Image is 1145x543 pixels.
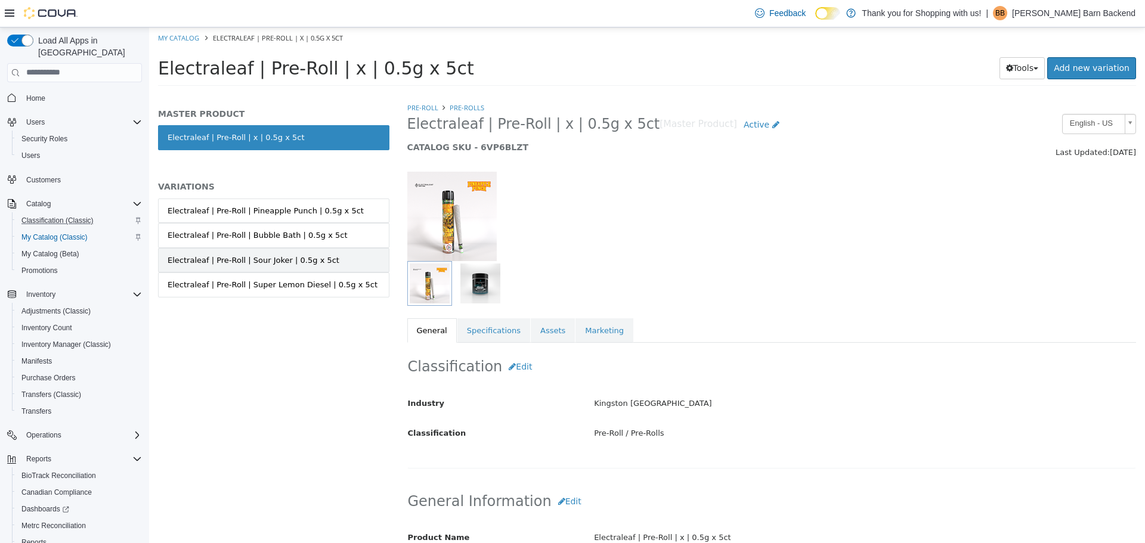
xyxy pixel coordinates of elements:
span: Load All Apps in [GEOGRAPHIC_DATA] [33,35,142,58]
a: Specifications [308,291,381,316]
a: Customers [21,173,66,187]
a: Security Roles [17,132,72,146]
span: Transfers [17,404,142,418]
div: Electraleaf | Pre-Roll | Super Lemon Diesel | 0.5g x 5ct [18,252,228,263]
button: Classification (Classic) [12,212,147,229]
a: My Catalog (Beta) [17,247,84,261]
a: Users [17,148,45,163]
span: Users [21,151,40,160]
button: Operations [21,428,66,442]
div: Electraleaf | Pre-Roll | Bubble Bath | 0.5g x 5ct [18,202,198,214]
span: Electraleaf | Pre-Roll | x | 0.5g x 5ct [64,6,194,15]
span: Classification [259,401,317,410]
a: Inventory Manager (Classic) [17,337,116,352]
span: Purchase Orders [17,371,142,385]
span: Users [17,148,142,163]
a: Canadian Compliance [17,485,97,499]
a: Dashboards [12,501,147,517]
button: Inventory [2,286,147,303]
p: | [986,6,988,20]
a: Add new variation [898,30,987,52]
a: English - US [913,86,987,107]
div: Electraleaf | Pre-Roll | Sour Joker | 0.5g x 5ct [18,227,190,239]
span: Reports [21,452,142,466]
span: Home [21,91,142,106]
span: Adjustments (Classic) [21,306,91,316]
span: Purchase Orders [21,373,76,383]
span: Catalog [26,199,51,209]
span: Manifests [21,356,52,366]
h2: Classification [259,328,987,350]
span: Reports [26,454,51,464]
span: Industry [259,371,296,380]
button: Manifests [12,353,147,370]
button: Security Roles [12,131,147,147]
button: Inventory [21,287,60,302]
span: My Catalog (Classic) [17,230,142,244]
span: Transfers [21,407,51,416]
button: Users [12,147,147,164]
h2: General Information [259,463,987,485]
input: Dark Mode [815,7,840,20]
a: Feedback [750,1,810,25]
button: Inventory Manager (Classic) [12,336,147,353]
p: Thank you for Shopping with us! [862,6,981,20]
a: Inventory Count [17,321,77,335]
button: BioTrack Reconciliation [12,467,147,484]
a: My Catalog [9,6,50,15]
span: Security Roles [21,134,67,144]
div: Pre-Roll / Pre-Rolls [436,396,995,417]
span: Electraleaf | Pre-Roll | x | 0.5g x 5ct [258,88,511,106]
button: Customers [2,171,147,188]
span: Dashboards [21,504,69,514]
a: Marketing [426,291,484,316]
img: Cova [24,7,78,19]
a: Classification (Classic) [17,213,98,228]
span: Inventory Count [17,321,142,335]
button: Canadian Compliance [12,484,147,501]
span: Transfers (Classic) [17,387,142,402]
a: Adjustments (Classic) [17,304,95,318]
span: Feedback [769,7,806,19]
span: Classification (Classic) [21,216,94,225]
button: Home [2,89,147,107]
span: Last Updated: [906,120,961,129]
a: Metrc Reconciliation [17,519,91,533]
span: BioTrack Reconciliation [21,471,96,480]
button: My Catalog (Beta) [12,246,147,262]
span: Promotions [21,266,58,275]
small: [Master Product] [510,92,588,102]
span: Inventory [26,290,55,299]
span: Transfers (Classic) [21,390,81,399]
span: Home [26,94,45,103]
button: Users [2,114,147,131]
span: Dashboards [17,502,142,516]
span: Manifests [17,354,142,368]
div: Kingston [GEOGRAPHIC_DATA] [436,366,995,387]
span: Inventory Manager (Classic) [17,337,142,352]
button: Catalog [21,197,55,211]
h5: CATALOG SKU - 6VP6BLZT [258,114,800,125]
span: Operations [21,428,142,442]
button: Metrc Reconciliation [12,517,147,534]
span: My Catalog (Classic) [21,232,88,242]
a: Purchase Orders [17,371,81,385]
a: My Catalog (Classic) [17,230,92,244]
button: Promotions [12,262,147,279]
span: Adjustments (Classic) [17,304,142,318]
span: Users [21,115,142,129]
span: Users [26,117,45,127]
a: Manifests [17,354,57,368]
div: Budd Barn Backend [993,6,1007,20]
a: Pre-Rolls [301,76,335,85]
button: Tools [850,30,896,52]
button: Adjustments (Classic) [12,303,147,319]
span: Product Name [259,505,321,514]
button: Reports [2,451,147,467]
a: BioTrack Reconciliation [17,468,101,483]
span: Inventory Manager (Classic) [21,340,111,349]
span: Metrc Reconciliation [21,521,86,530]
span: Classification (Classic) [17,213,142,228]
span: Metrc Reconciliation [17,519,142,533]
